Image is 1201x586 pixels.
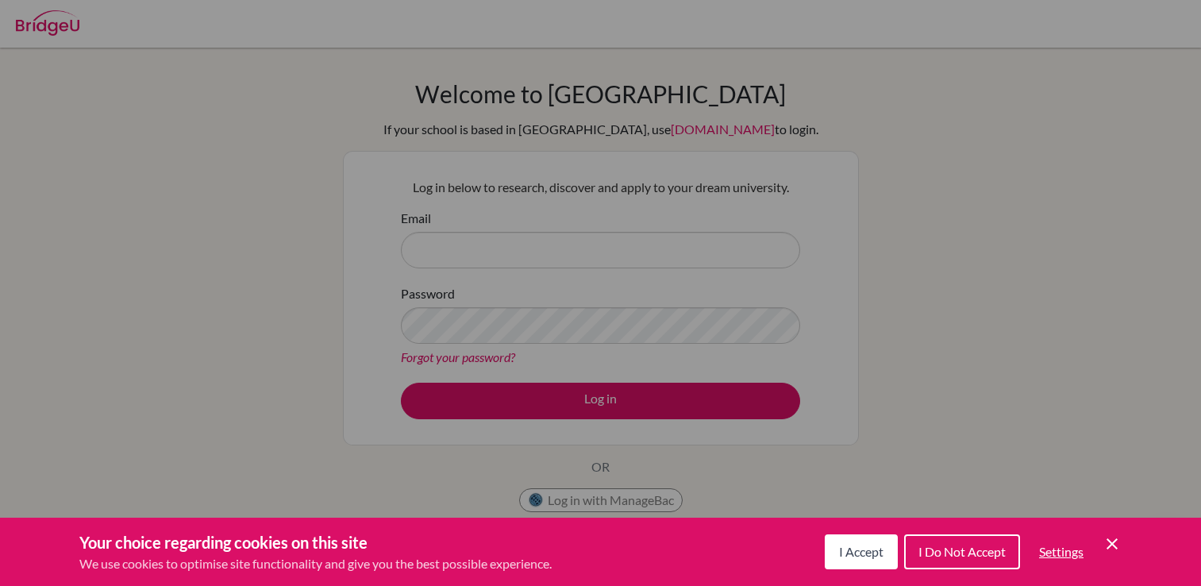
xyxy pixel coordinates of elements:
[1039,544,1084,559] span: Settings
[918,544,1006,559] span: I Do Not Accept
[1026,536,1096,568] button: Settings
[839,544,883,559] span: I Accept
[79,554,552,573] p: We use cookies to optimise site functionality and give you the best possible experience.
[825,534,898,569] button: I Accept
[1103,534,1122,553] button: Save and close
[79,530,552,554] h3: Your choice regarding cookies on this site
[904,534,1020,569] button: I Do Not Accept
